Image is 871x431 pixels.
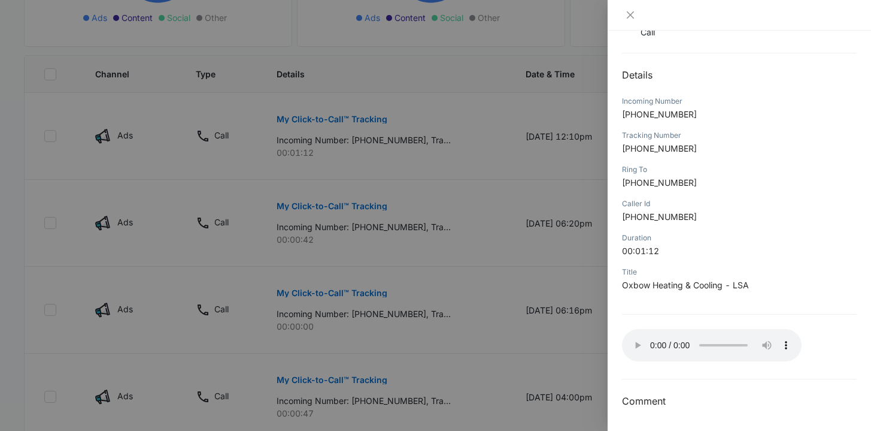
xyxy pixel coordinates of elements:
[622,394,857,408] h3: Comment
[641,26,663,38] p: Call
[622,198,857,209] div: Caller Id
[622,233,857,243] div: Duration
[622,329,802,361] audio: Your browser does not support the audio tag.
[622,267,857,278] div: Title
[622,96,857,107] div: Incoming Number
[622,109,697,119] span: [PHONE_NUMBER]
[622,130,857,141] div: Tracking Number
[622,212,697,222] span: [PHONE_NUMBER]
[622,280,749,290] span: Oxbow Heating & Cooling - LSA
[622,246,659,256] span: 00:01:12
[622,10,639,20] button: Close
[622,143,697,153] span: [PHONE_NUMBER]
[622,68,857,82] h2: Details
[622,164,857,175] div: Ring To
[622,177,697,188] span: [PHONE_NUMBER]
[626,10,635,20] span: close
